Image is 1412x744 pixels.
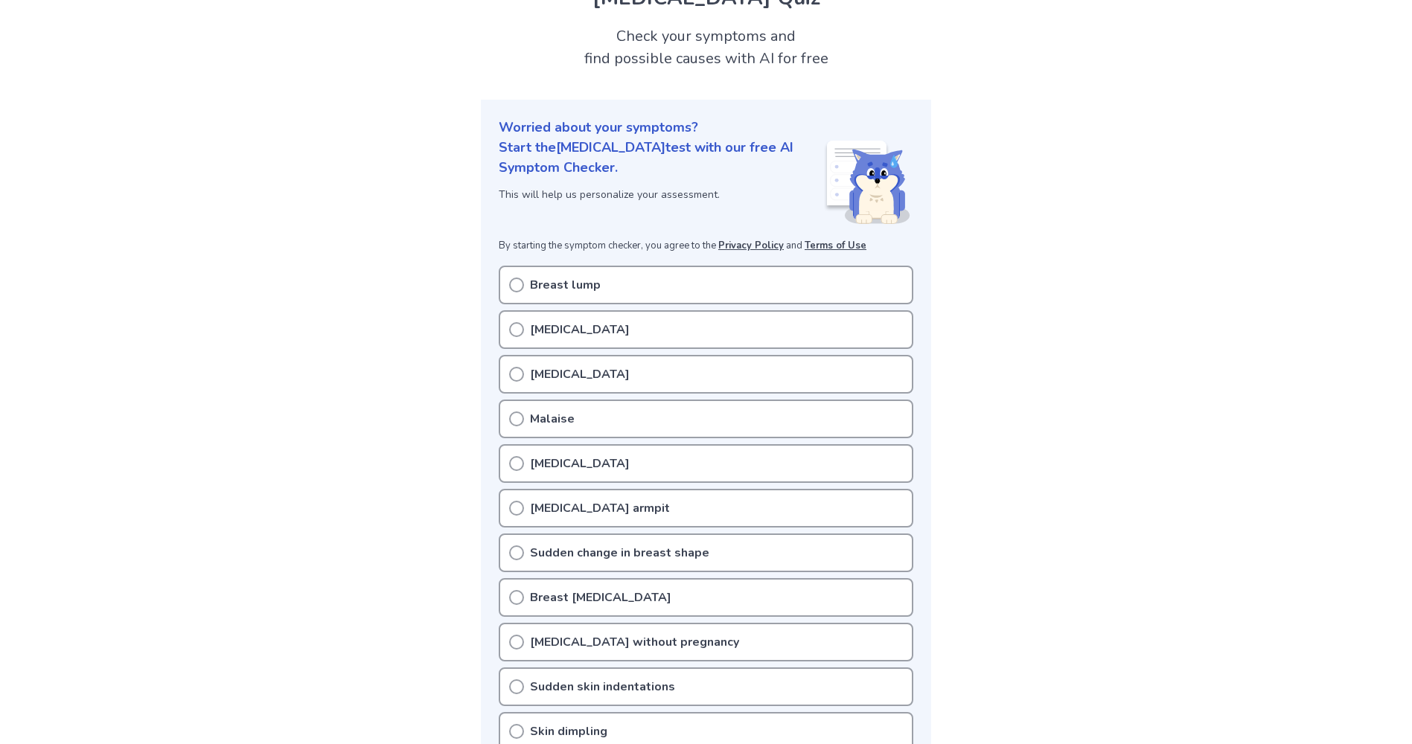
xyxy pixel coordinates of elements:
[718,239,784,252] a: Privacy Policy
[499,118,913,138] p: Worried about your symptoms?
[805,239,866,252] a: Terms of Use
[530,722,607,740] p: Skin dimpling
[824,141,910,224] img: Shiba
[499,187,824,202] p: This will help us personalize your assessment.
[530,633,739,651] p: [MEDICAL_DATA] without pregnancy
[530,365,630,383] p: [MEDICAL_DATA]
[499,239,913,254] p: By starting the symptom checker, you agree to the and
[530,455,630,472] p: [MEDICAL_DATA]
[530,589,671,606] p: Breast [MEDICAL_DATA]
[530,544,709,562] p: Sudden change in breast shape
[481,25,931,70] h2: Check your symptoms and find possible causes with AI for free
[530,410,575,428] p: Malaise
[530,276,601,294] p: Breast lump
[499,138,824,178] p: Start the [MEDICAL_DATA] test with our free AI Symptom Checker.
[530,321,630,339] p: [MEDICAL_DATA]
[530,678,675,696] p: Sudden skin indentations
[530,499,670,517] p: [MEDICAL_DATA] armpit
